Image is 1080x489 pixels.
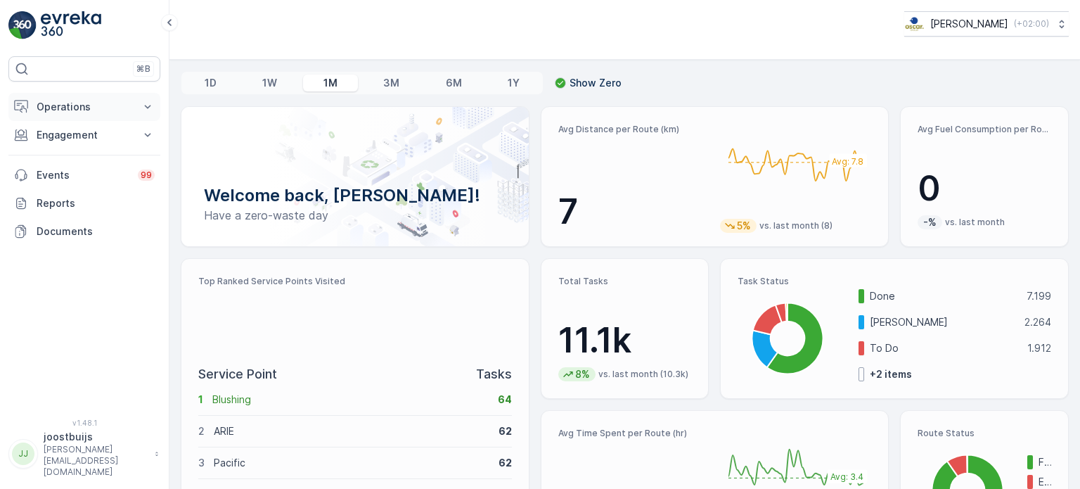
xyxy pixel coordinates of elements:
p: Engagement [37,128,132,142]
a: Events99 [8,161,160,189]
p: Avg Distance per Route (km) [558,124,709,135]
p: Operations [37,100,132,114]
p: Done [870,289,1017,303]
p: Avg Fuel Consumption per Route (lt) [918,124,1051,135]
button: [PERSON_NAME](+02:00) [904,11,1069,37]
p: ARIE [214,424,489,438]
p: 11.1k [558,319,692,362]
p: Task Status [738,276,1051,287]
p: Blushing [212,393,489,407]
p: Events [37,168,129,182]
p: 1.912 [1027,341,1051,355]
p: Service Point [198,364,277,384]
p: 8% [574,367,591,381]
p: Avg Time Spent per Route (hr) [558,428,709,439]
p: Pacific [214,456,489,470]
p: vs. last month (10.3k) [598,369,688,380]
div: JJ [12,443,34,465]
p: Route Status [918,428,1051,439]
p: 3M [383,76,399,90]
p: 1D [205,76,217,90]
p: 7.199 [1027,289,1051,303]
p: Documents [37,224,155,239]
p: -% [922,215,938,229]
p: 1W [262,76,277,90]
p: Reports [37,196,155,210]
p: 64 [498,393,512,407]
a: Documents [8,217,160,246]
img: logo_light-DOdMpM7g.png [41,11,101,39]
p: Tasks [476,364,512,384]
p: Total Tasks [558,276,692,287]
p: ( +02:00 ) [1014,18,1049,30]
p: 6M [446,76,462,90]
p: 1Y [508,76,520,90]
button: Operations [8,93,160,121]
button: JJjoostbuijs[PERSON_NAME][EMAIL_ADDRESS][DOMAIN_NAME] [8,430,160,478]
button: Engagement [8,121,160,149]
p: 2.264 [1024,315,1051,329]
p: Finished [1039,455,1051,469]
p: [PERSON_NAME][EMAIL_ADDRESS][DOMAIN_NAME] [44,444,148,478]
p: [PERSON_NAME] [870,315,1015,329]
p: 5% [735,219,752,233]
p: vs. last month [945,217,1005,228]
img: logo [8,11,37,39]
p: 99 [141,170,152,181]
p: Top Ranked Service Points Visited [198,276,512,287]
p: 62 [499,424,512,438]
p: joostbuijs [44,430,148,444]
p: 7 [558,191,709,233]
img: basis-logo_rgb2x.png [904,16,925,32]
p: Expired [1039,475,1051,489]
p: 1 [198,393,203,407]
span: v 1.48.1 [8,419,160,427]
p: + 2 items [870,367,912,381]
p: 1M [323,76,337,90]
p: 0 [918,167,1051,210]
p: ⌘B [136,63,150,75]
p: vs. last month (8) [759,220,832,231]
a: Reports [8,189,160,217]
p: 3 [198,456,205,470]
p: Show Zero [570,76,622,90]
p: Have a zero-waste day [204,207,506,224]
p: To Do [870,341,1018,355]
p: [PERSON_NAME] [930,17,1008,31]
p: 2 [198,424,205,438]
p: Welcome back, [PERSON_NAME]! [204,184,506,207]
p: 62 [499,456,512,470]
